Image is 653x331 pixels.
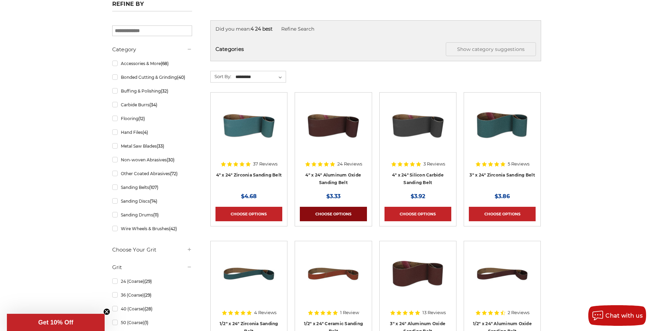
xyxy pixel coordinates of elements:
span: (29) [144,279,152,284]
span: $3.92 [411,193,425,200]
span: $3.33 [326,193,340,200]
a: Refine Search [281,26,314,32]
a: Flooring [112,113,192,125]
a: 1/2" x 24" Ceramic File Belt [300,246,367,313]
a: Carbide Burrs [112,99,192,111]
a: Choose Options [469,207,536,221]
span: (68) [161,61,169,66]
a: 4" x 24" Silicon Carbide File Belt [385,97,451,164]
span: (40) [177,75,185,80]
span: 1 Review [340,310,359,315]
span: (72) [170,171,178,176]
span: (42) [169,226,177,231]
span: (11) [153,212,159,217]
a: 50 (Coarse) [112,317,192,329]
span: 5 Reviews [508,162,529,166]
span: (4) [143,130,148,135]
a: 1/2" x 24" Zirconia File Belt [215,246,282,313]
strong: 4 24 best [251,26,273,32]
h5: Categories [215,42,536,56]
img: 4" x 24" Aluminum Oxide Sanding Belt [306,97,361,152]
span: (33) [157,143,164,149]
a: 36 (Coarse) [112,289,192,301]
span: 2 Reviews [508,310,529,315]
a: Accessories & More [112,57,192,70]
img: 1/2" x 24" Ceramic File Belt [306,246,361,301]
img: 1/2" x 24" Zirconia File Belt [221,246,276,301]
a: Buffing & Polishing [112,85,192,97]
span: (107) [149,185,158,190]
a: Choose Options [385,207,451,221]
a: Bonded Cutting & Grinding [112,71,192,83]
select: Sort By: [234,72,286,82]
span: (28) [145,306,152,311]
span: (34) [149,102,157,107]
img: 4" x 24" Zirconia Sanding Belt [221,97,276,152]
a: 3" x 24" Zirconia Sanding Belt [470,172,535,178]
span: (74) [150,199,157,204]
a: Other Coated Abrasives [112,168,192,180]
button: Chat with us [588,305,646,326]
a: Choose Options [215,207,282,221]
a: 4" x 24" Zirconia Sanding Belt [216,172,282,178]
h5: Grit [112,263,192,271]
span: Get 10% Off [38,319,73,326]
a: 4" x 24" Aluminum Oxide Sanding Belt [305,172,361,185]
a: 1/2" x 24" Aluminum Oxide File Belt [469,246,536,313]
span: 24 Reviews [337,162,362,166]
a: Metal Saw Blades [112,140,192,152]
img: 1/2" x 24" Aluminum Oxide File Belt [475,246,530,301]
a: 24 (Coarse) [112,275,192,287]
span: (32) [161,88,168,94]
button: Close teaser [103,308,110,315]
a: 4" x 24" Silicon Carbide Sanding Belt [392,172,444,185]
label: Sort By: [211,71,231,82]
span: (1) [144,320,148,325]
span: Chat with us [605,312,643,319]
h5: Choose Your Grit [112,246,192,254]
h5: Refine by [112,1,192,11]
span: $3.86 [495,193,510,200]
a: Wire Wheels & Brushes [112,223,192,235]
a: 3" x 24" Aluminum Oxide Sanding Belt [385,246,451,313]
a: Non-woven Abrasives [112,154,192,166]
img: 3" x 24" Zirconia Sanding Belt [475,97,530,152]
a: Sanding Belts [112,181,192,193]
span: (30) [167,157,175,162]
a: Hand Files [112,126,192,138]
div: Get 10% OffClose teaser [7,314,105,331]
img: 3" x 24" Aluminum Oxide Sanding Belt [390,246,445,301]
div: Did you mean: [215,25,536,33]
button: Show category suggestions [446,42,536,56]
a: Sanding Discs [112,195,192,207]
a: 3" x 24" Zirconia Sanding Belt [469,97,536,164]
a: Choose Options [300,207,367,221]
a: 4" x 24" Zirconia Sanding Belt [215,97,282,164]
a: 40 (Coarse) [112,303,192,315]
span: (12) [138,116,145,121]
span: 37 Reviews [253,162,277,166]
a: 4" x 24" Aluminum Oxide Sanding Belt [300,97,367,164]
span: 4 Reviews [254,310,276,315]
span: (29) [144,292,151,298]
span: 3 Reviews [423,162,445,166]
a: Sanding Drums [112,209,192,221]
span: 13 Reviews [422,310,446,315]
span: $4.68 [241,193,257,200]
img: 4" x 24" Silicon Carbide File Belt [390,97,445,152]
h5: Category [112,45,192,54]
